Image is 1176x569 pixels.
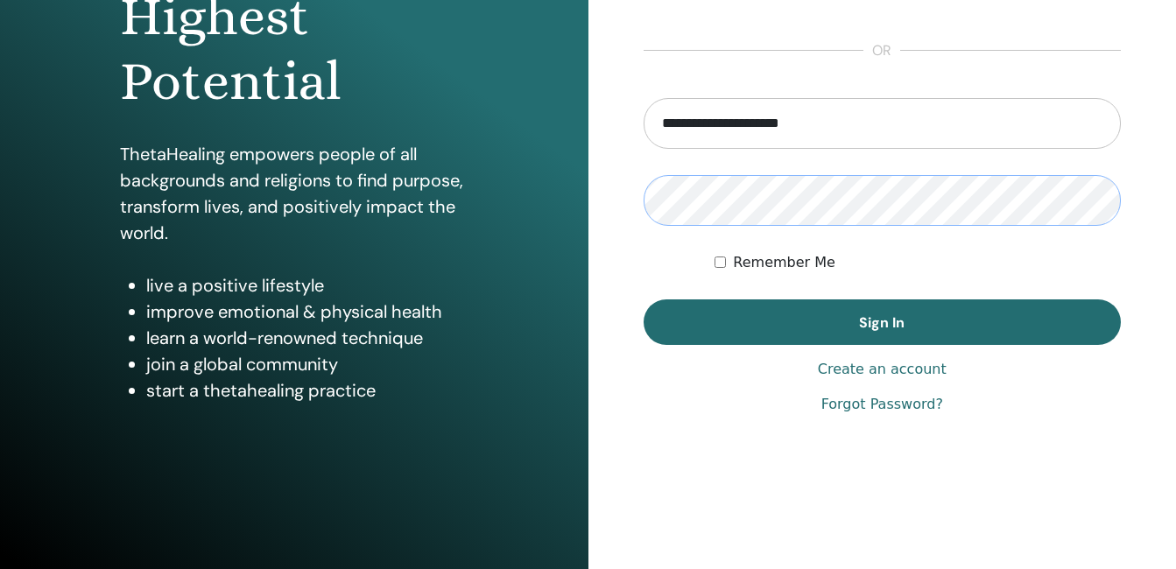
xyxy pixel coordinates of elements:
[859,313,905,332] span: Sign In
[120,141,468,246] p: ThetaHealing empowers people of all backgrounds and religions to find purpose, transform lives, a...
[733,252,835,273] label: Remember Me
[146,377,468,404] li: start a thetahealing practice
[146,351,468,377] li: join a global community
[146,299,468,325] li: improve emotional & physical health
[146,325,468,351] li: learn a world-renowned technique
[644,299,1122,345] button: Sign In
[863,40,900,61] span: or
[818,359,947,380] a: Create an account
[146,272,468,299] li: live a positive lifestyle
[715,252,1121,273] div: Keep me authenticated indefinitely or until I manually logout
[821,394,943,415] a: Forgot Password?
